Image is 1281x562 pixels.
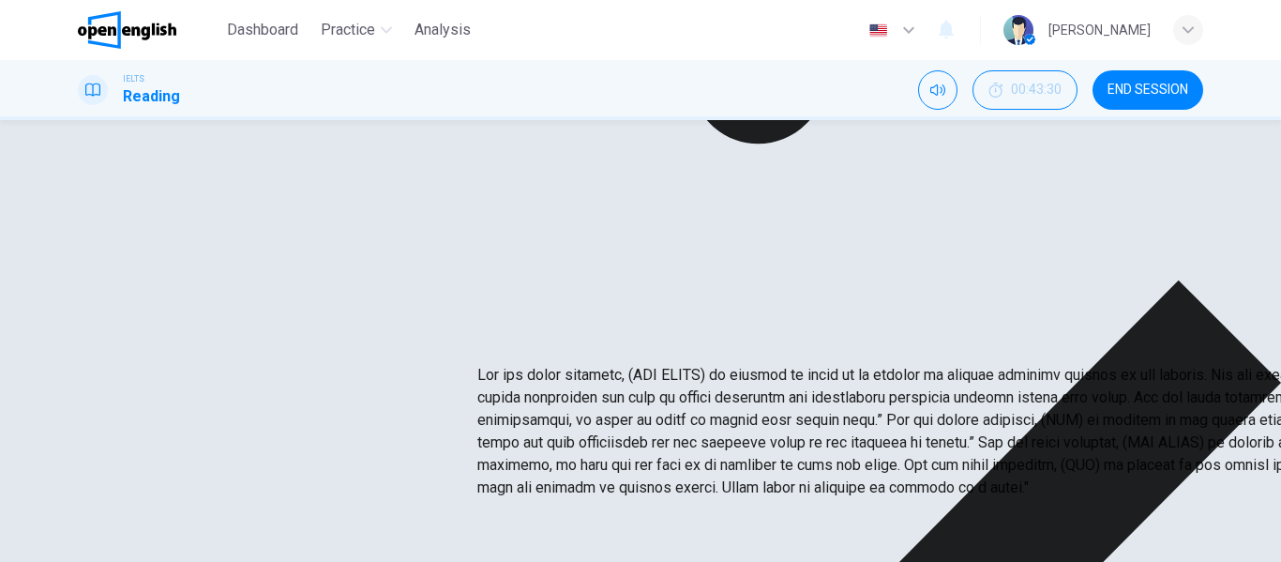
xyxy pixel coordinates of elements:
[1003,15,1033,45] img: Profile picture
[227,19,298,41] span: Dashboard
[867,23,890,38] img: en
[972,70,1078,110] div: Hide
[918,70,957,110] div: Mute
[414,19,471,41] span: Analysis
[123,85,180,108] h1: Reading
[321,19,375,41] span: Practice
[78,11,176,49] img: OpenEnglish logo
[123,72,144,85] span: IELTS
[1048,19,1151,41] div: [PERSON_NAME]
[1108,83,1188,98] span: END SESSION
[1011,83,1062,98] span: 00:43:30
